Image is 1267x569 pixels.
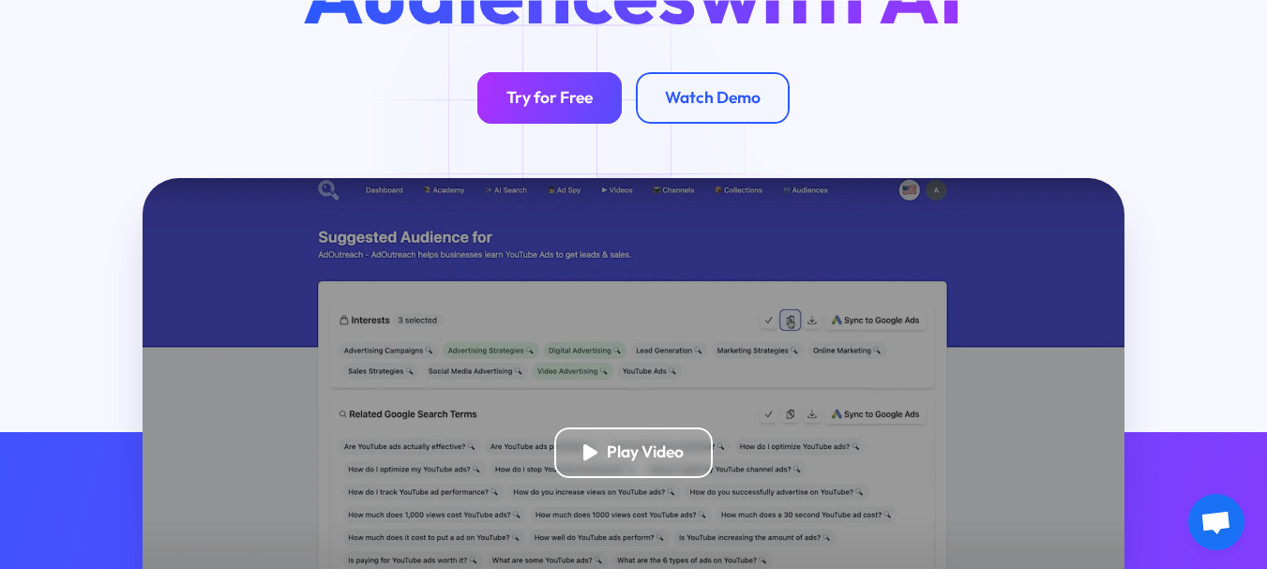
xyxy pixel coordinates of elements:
[665,88,761,109] div: Watch Demo
[477,72,622,123] a: Try for Free
[1188,494,1244,550] a: Open chat
[607,442,684,463] div: Play Video
[506,88,593,109] div: Try for Free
